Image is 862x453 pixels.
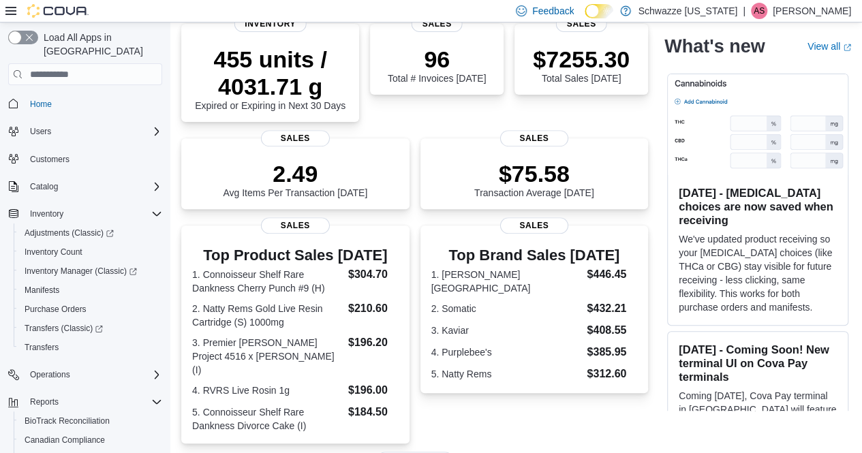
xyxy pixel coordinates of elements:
span: Transfers (Classic) [25,323,103,334]
svg: External link [843,43,851,51]
dd: $196.00 [348,382,399,399]
button: Users [25,123,57,140]
dt: 4. RVRS Live Rosin 1g [192,384,343,397]
p: 2.49 [223,160,367,187]
span: Reports [30,396,59,407]
button: Reports [3,392,168,411]
dt: 5. Natty Rems [431,367,582,381]
button: Home [3,93,168,113]
dt: 1. Connoisseur Shelf Rare Dankness Cherry Punch #9 (H) [192,268,343,295]
button: BioTrack Reconciliation [14,411,168,431]
dd: $408.55 [587,322,637,339]
span: Transfers [25,342,59,353]
dd: $196.20 [348,334,399,351]
span: Users [30,126,51,137]
a: Inventory Count [19,244,88,260]
span: Feedback [532,4,574,18]
span: Transfers [19,339,162,356]
span: Adjustments (Classic) [19,225,162,241]
div: Expired or Expiring in Next 30 Days [192,46,348,111]
dd: $385.95 [587,344,637,360]
button: Catalog [25,178,63,195]
span: BioTrack Reconciliation [19,413,162,429]
dt: 3. Kaviar [431,324,582,337]
button: Users [3,122,168,141]
a: Canadian Compliance [19,432,110,448]
button: Inventory [3,204,168,223]
span: Operations [25,366,162,383]
span: Catalog [30,181,58,192]
span: Home [30,99,52,110]
span: Sales [412,16,463,32]
dt: 2. Somatic [431,302,582,315]
a: Inventory Manager (Classic) [14,262,168,281]
button: Customers [3,149,168,169]
span: BioTrack Reconciliation [25,416,110,426]
span: Purchase Orders [25,304,87,315]
img: Cova [27,4,89,18]
p: Schwazze [US_STATE] [638,3,737,19]
button: Inventory [25,206,69,222]
dd: $446.45 [587,266,637,283]
dd: $304.70 [348,266,399,283]
span: Canadian Compliance [25,435,105,446]
div: Total # Invoices [DATE] [388,46,486,84]
p: 455 units / 4031.71 g [192,46,348,100]
span: AS [754,3,765,19]
span: Sales [261,130,329,146]
button: Purchase Orders [14,300,168,319]
span: Users [25,123,162,140]
p: $7255.30 [533,46,630,73]
a: Transfers [19,339,64,356]
span: Inventory [30,208,63,219]
dd: $432.21 [587,300,637,317]
dt: 1. [PERSON_NAME][GEOGRAPHIC_DATA] [431,268,582,295]
dd: $210.60 [348,300,399,317]
span: Manifests [19,282,162,298]
span: Inventory Count [19,244,162,260]
dt: 3. Premier [PERSON_NAME] Project 4516 x [PERSON_NAME] (I) [192,336,343,377]
span: Inventory [25,206,162,222]
span: Load All Apps in [GEOGRAPHIC_DATA] [38,31,162,58]
p: 96 [388,46,486,73]
dt: 2. Natty Rems Gold Live Resin Cartridge (S) 1000mg [192,302,343,329]
button: Reports [25,394,64,410]
span: Inventory Manager (Classic) [25,266,137,277]
span: Operations [30,369,70,380]
span: Customers [25,151,162,168]
h3: Top Product Sales [DATE] [192,247,399,264]
span: Inventory Count [25,247,82,257]
div: Alyssa Savin [751,3,767,19]
button: Operations [25,366,76,383]
a: Customers [25,151,75,168]
span: Inventory Manager (Classic) [19,263,162,279]
a: Purchase Orders [19,301,92,317]
div: Transaction Average [DATE] [474,160,594,198]
div: Total Sales [DATE] [533,46,630,84]
span: Catalog [25,178,162,195]
h2: What's new [664,35,765,57]
a: Adjustments (Classic) [19,225,119,241]
p: | [743,3,745,19]
a: Transfers (Classic) [19,320,108,337]
button: Catalog [3,177,168,196]
h3: [DATE] - [MEDICAL_DATA] choices are now saved when receiving [679,185,837,226]
input: Dark Mode [585,4,613,18]
a: View allExternal link [807,41,851,52]
button: Operations [3,365,168,384]
span: Manifests [25,285,59,296]
a: Home [25,96,57,112]
a: Inventory Manager (Classic) [19,263,142,279]
dt: 5. Connoisseur Shelf Rare Dankness Divorce Cake (I) [192,405,343,433]
dd: $184.50 [348,404,399,420]
span: Sales [261,217,329,234]
dd: $312.60 [587,366,637,382]
span: Home [25,95,162,112]
span: Adjustments (Classic) [25,228,114,238]
button: Manifests [14,281,168,300]
span: Reports [25,394,162,410]
dt: 4. Purplebee's [431,345,582,359]
div: Avg Items Per Transaction [DATE] [223,160,367,198]
button: Canadian Compliance [14,431,168,450]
